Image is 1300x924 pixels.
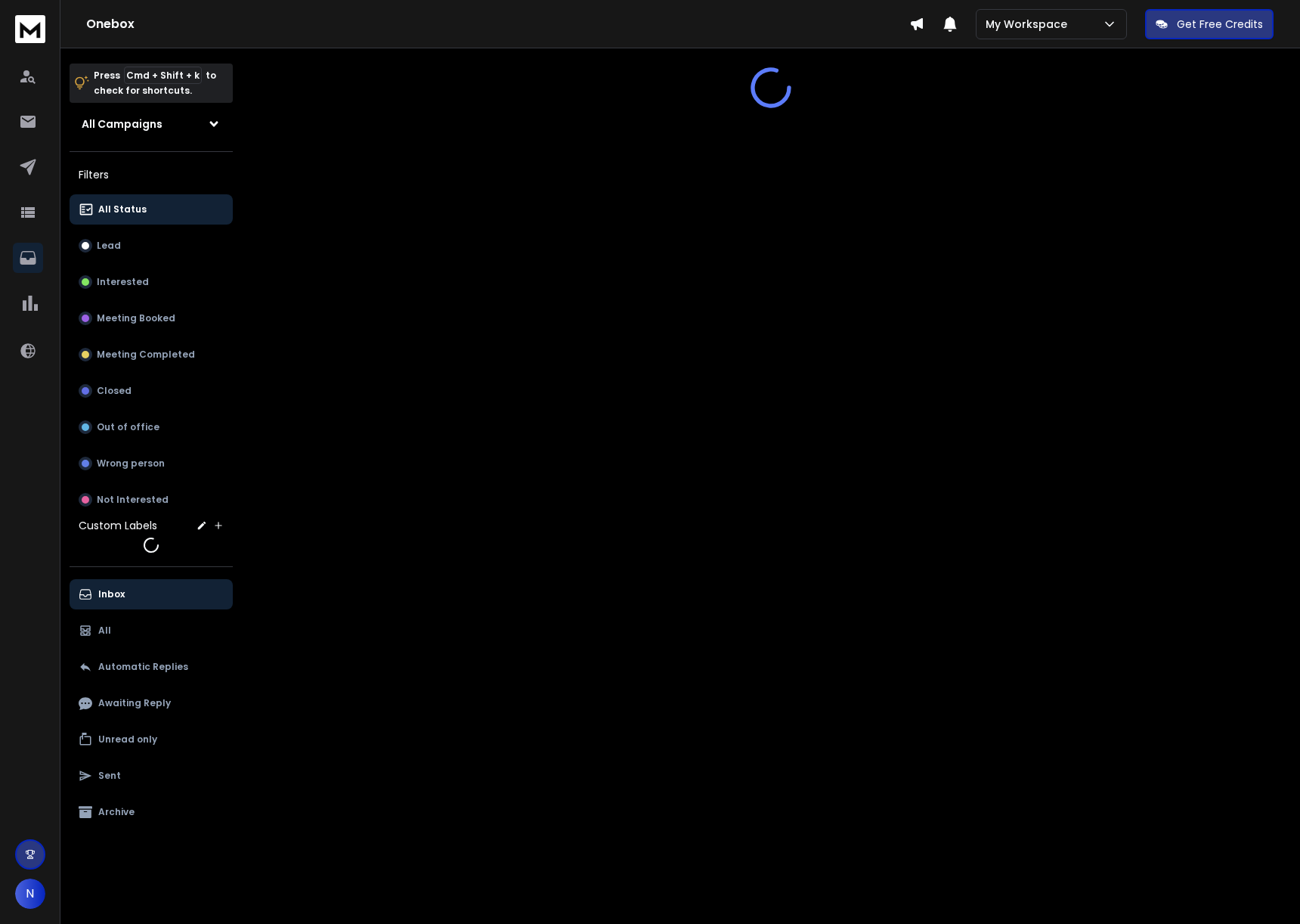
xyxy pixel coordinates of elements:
button: Interested [70,267,233,297]
p: Archive [98,806,135,818]
button: Meeting Booked [70,303,233,333]
p: Not Interested [97,494,169,506]
button: All [70,615,233,646]
button: Wrong person [70,448,233,479]
h1: Onebox [86,15,909,33]
p: Lead [97,240,121,252]
button: Automatic Replies [70,652,233,682]
p: Wrong person [97,457,165,470]
p: Press to check for shortcuts. [94,68,216,98]
p: Out of office [97,421,159,433]
button: Meeting Completed [70,340,233,370]
h1: All Campaigns [82,116,162,132]
p: Meeting Completed [97,349,195,361]
p: Closed [97,385,132,397]
p: Sent [98,770,121,782]
p: Interested [97,276,149,288]
p: Automatic Replies [98,661,188,673]
button: All Status [70,194,233,225]
button: Out of office [70,412,233,442]
h3: Filters [70,164,233,185]
img: logo [15,15,45,43]
span: Cmd + Shift + k [124,67,202,84]
p: Inbox [98,588,125,600]
button: Inbox [70,579,233,609]
button: Awaiting Reply [70,688,233,718]
p: Meeting Booked [97,312,175,324]
button: Lead [70,231,233,261]
h3: Custom Labels [79,518,157,533]
button: Archive [70,797,233,827]
button: N [15,879,45,909]
button: Unread only [70,724,233,755]
button: All Campaigns [70,109,233,139]
button: Not Interested [70,485,233,515]
p: Get Free Credits [1177,17,1263,32]
button: Sent [70,761,233,791]
button: Closed [70,376,233,406]
p: Awaiting Reply [98,697,171,709]
button: Get Free Credits [1145,9,1274,39]
p: All Status [98,203,147,215]
p: Unread only [98,733,157,746]
p: All [98,625,111,637]
p: My Workspace [986,17,1073,32]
